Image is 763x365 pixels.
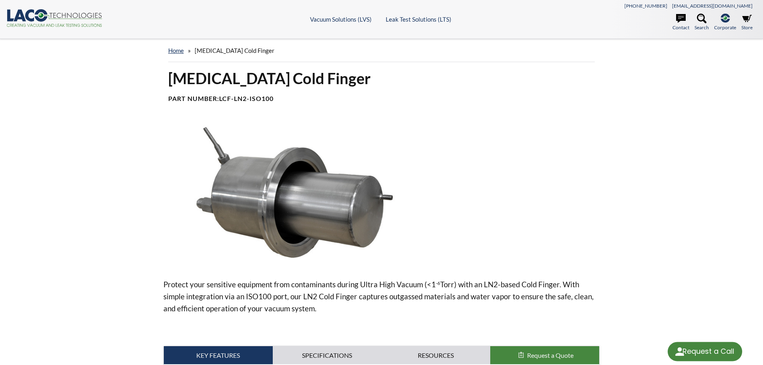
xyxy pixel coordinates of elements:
[273,346,382,365] a: Specifications
[672,3,753,9] a: [EMAIL_ADDRESS][DOMAIN_NAME]
[436,280,440,286] sup: -6
[195,47,274,54] span: [MEDICAL_DATA] Cold Finger
[310,16,372,23] a: Vacuum Solutions (LVS)
[168,69,595,88] h1: [MEDICAL_DATA] Cold Finger
[527,351,574,359] span: Request a Quote
[386,16,451,23] a: Leak Test Solutions (LTS)
[695,14,709,31] a: Search
[668,342,742,361] div: Request a Call
[219,95,274,102] b: LCF-LN2-ISO100
[714,24,736,31] span: Corporate
[168,39,595,62] div: »
[673,345,686,358] img: round button
[163,122,419,266] img: Image showing LN2 cold finger, angled view
[382,346,491,365] a: Resources
[168,47,184,54] a: home
[490,346,599,365] button: Request a Quote
[168,95,595,103] h4: Part Number:
[682,342,734,361] div: Request a Call
[672,14,689,31] a: Contact
[164,346,273,365] a: Key Features
[741,14,753,31] a: Store
[624,3,667,9] a: [PHONE_NUMBER]
[163,278,600,315] p: Protect your sensitive equipment from contaminants during Ultra High Vacuum (<1 Torr) with an LN2...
